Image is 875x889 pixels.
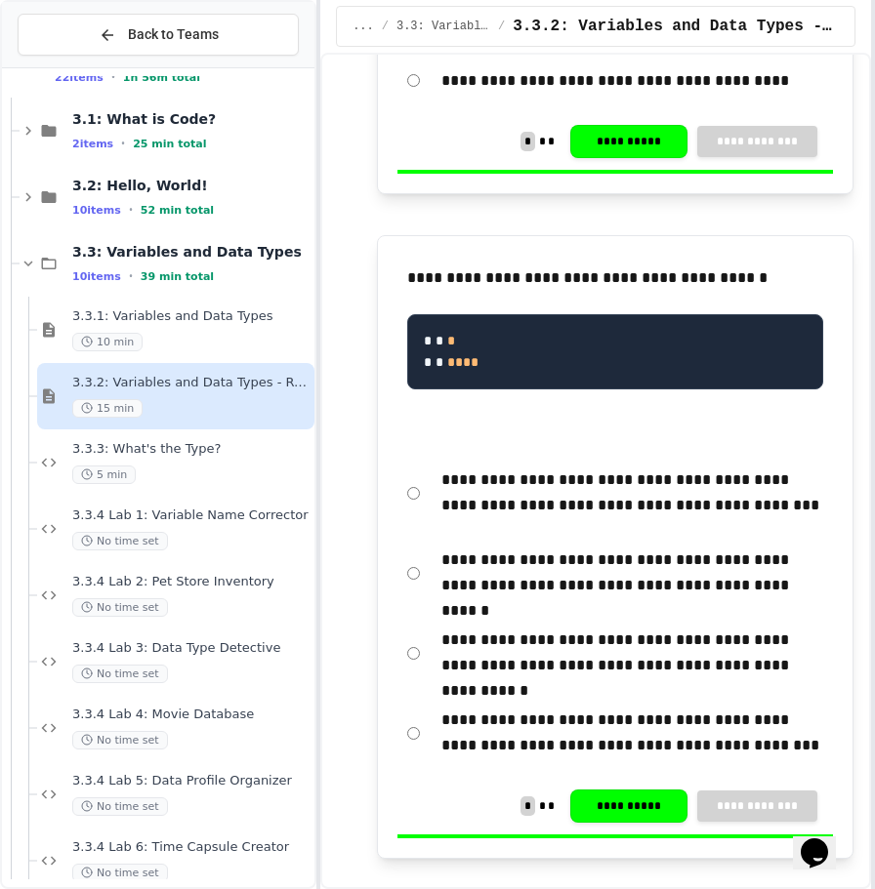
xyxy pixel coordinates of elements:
span: • [129,202,133,218]
span: 52 min total [141,204,214,217]
span: 3.3.2: Variables and Data Types - Review [72,375,311,391]
span: 39 min total [141,270,214,283]
span: 3.3.4 Lab 3: Data Type Detective [72,640,311,657]
span: 1h 56m total [123,71,200,84]
span: 3.3.4 Lab 2: Pet Store Inventory [72,574,311,590]
span: No time set [72,532,168,550]
span: 3.3.4 Lab 6: Time Capsule Creator [72,839,311,856]
span: • [111,69,115,85]
span: 3.3.4 Lab 4: Movie Database [72,707,311,723]
span: 5 min [72,465,136,484]
span: 22 items [55,71,104,84]
span: 3.3.2: Variables and Data Types - Review [513,15,839,38]
span: 3.3: Variables and Data Types [396,19,490,34]
span: 10 items [72,204,121,217]
span: / [498,19,505,34]
span: 10 items [72,270,121,283]
span: 3.3: Variables and Data Types [72,243,311,261]
span: 10 min [72,333,143,351]
span: 3.3.4 Lab 5: Data Profile Organizer [72,773,311,789]
span: No time set [72,864,168,882]
span: No time set [72,731,168,749]
span: Back to Teams [128,24,219,45]
span: 3.3.4 Lab 1: Variable Name Corrector [72,507,311,524]
span: No time set [72,797,168,816]
span: / [382,19,389,34]
span: 3.3.1: Variables and Data Types [72,308,311,325]
span: 15 min [72,399,143,418]
span: 3.2: Hello, World! [72,177,311,194]
span: • [129,268,133,284]
span: ... [353,19,374,34]
span: 3.3.3: What's the Type? [72,441,311,458]
span: 2 items [72,138,113,150]
span: 3.1: What is Code? [72,110,311,128]
iframe: chat widget [793,811,855,869]
span: No time set [72,598,168,617]
span: No time set [72,665,168,683]
span: 25 min total [133,138,206,150]
span: • [121,136,125,151]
